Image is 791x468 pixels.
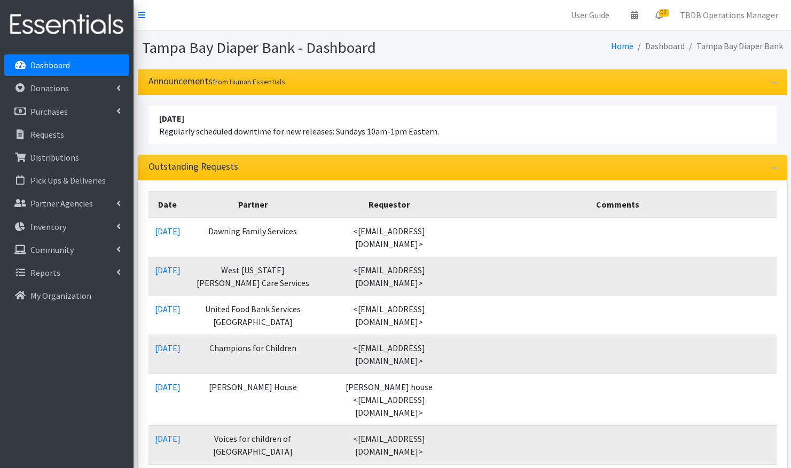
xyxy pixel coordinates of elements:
[187,191,319,218] th: Partner
[187,218,319,257] td: Dawning Family Services
[319,191,459,218] th: Requestor
[319,257,459,296] td: <[EMAIL_ADDRESS][DOMAIN_NAME]>
[4,124,129,145] a: Requests
[562,4,618,26] a: User Guide
[142,38,459,57] h1: Tampa Bay Diaper Bank - Dashboard
[148,161,238,172] h3: Outstanding Requests
[4,54,129,76] a: Dashboard
[187,335,319,374] td: Champions for Children
[4,193,129,214] a: Partner Agencies
[459,191,777,218] th: Comments
[30,290,91,301] p: My Organization
[30,129,64,140] p: Requests
[30,244,74,255] p: Community
[30,83,69,93] p: Donations
[187,425,319,464] td: Voices for children of [GEOGRAPHIC_DATA]
[30,221,66,232] p: Inventory
[155,304,181,314] a: [DATE]
[4,262,129,283] a: Reports
[155,265,181,275] a: [DATE]
[647,4,671,26] a: 30
[148,191,187,218] th: Date
[159,113,184,124] strong: [DATE]
[30,106,68,117] p: Purchases
[155,433,181,444] a: [DATE]
[4,147,129,168] a: Distributions
[187,374,319,425] td: [PERSON_NAME] House
[148,106,777,144] li: Regularly scheduled downtime for new releases: Sundays 10am-1pm Eastern.
[30,175,106,186] p: Pick Ups & Deliveries
[611,41,633,51] a: Home
[187,296,319,335] td: United Food Bank Services [GEOGRAPHIC_DATA]
[213,77,285,86] small: from Human Essentials
[319,218,459,257] td: <[EMAIL_ADDRESS][DOMAIN_NAME]>
[685,38,783,54] li: Tampa Bay Diaper Bank
[148,76,285,87] h3: Announcements
[30,152,79,163] p: Distributions
[4,77,129,99] a: Donations
[155,343,181,353] a: [DATE]
[30,267,60,278] p: Reports
[155,226,181,236] a: [DATE]
[4,216,129,237] a: Inventory
[4,101,129,122] a: Purchases
[155,382,181,392] a: [DATE]
[671,4,787,26] a: TBDB Operations Manager
[4,285,129,306] a: My Organization
[30,60,70,70] p: Dashboard
[4,7,129,43] img: HumanEssentials
[319,425,459,464] td: <[EMAIL_ADDRESS][DOMAIN_NAME]>
[319,374,459,425] td: [PERSON_NAME] house <[EMAIL_ADDRESS][DOMAIN_NAME]>
[30,198,93,209] p: Partner Agencies
[4,170,129,191] a: Pick Ups & Deliveries
[319,296,459,335] td: <[EMAIL_ADDRESS][DOMAIN_NAME]>
[659,9,669,17] span: 30
[187,257,319,296] td: West [US_STATE] [PERSON_NAME] Care Services
[4,239,129,260] a: Community
[633,38,685,54] li: Dashboard
[319,335,459,374] td: <[EMAIL_ADDRESS][DOMAIN_NAME]>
